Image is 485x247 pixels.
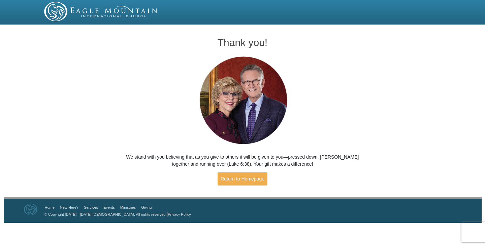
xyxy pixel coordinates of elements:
a: Giving [141,205,152,209]
img: EMIC [44,2,158,21]
img: Pastors George and Terri Pearsons [193,54,292,147]
a: © Copyright [DATE] - [DATE] [DEMOGRAPHIC_DATA]. All rights reserved. [44,212,167,216]
a: New Here? [60,205,78,209]
a: Home [45,205,55,209]
a: Services [84,205,98,209]
a: Events [103,205,115,209]
h1: Thank you! [125,37,360,48]
p: We stand with you believing that as you give to others it will be given to you—pressed down, [PER... [125,154,360,168]
img: Eagle Mountain International Church [24,204,37,215]
p: | [42,211,191,218]
a: Privacy Policy [168,212,191,216]
a: Ministries [120,205,136,209]
a: Return to Homepage [218,172,267,186]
